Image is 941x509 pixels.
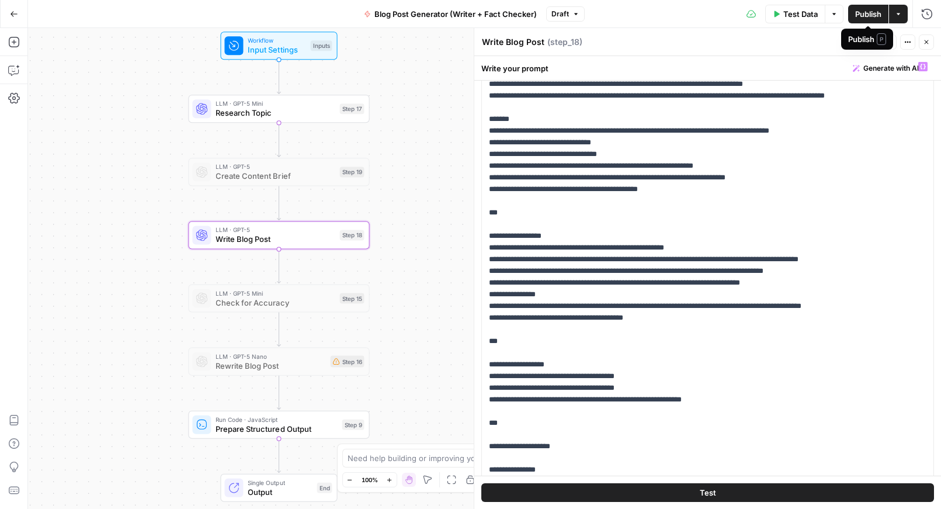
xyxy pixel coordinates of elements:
span: 100% [362,475,378,484]
span: LLM · GPT-5 [216,162,335,171]
div: Step 15 [340,293,364,304]
span: LLM · GPT-5 Mini [216,99,335,108]
div: End [317,483,332,493]
div: Step 18 [340,230,364,240]
g: Edge from step_9 to end [277,439,280,473]
div: Step 19 [340,167,364,177]
div: LLM · GPT-5 MiniResearch TopicStep 17 [188,95,369,123]
g: Edge from start to step_17 [277,60,280,94]
g: Edge from step_16 to step_9 [277,376,280,410]
span: Write Blog Post [216,233,335,245]
span: Workflow [248,36,305,45]
span: Test [700,487,716,498]
button: Blog Post Generator (Writer + Fact Checker) [357,5,544,23]
span: Generate with AI [863,63,919,74]
span: P [877,33,886,45]
span: Draft [551,9,569,19]
div: Step 9 [342,420,364,430]
span: Input Settings [248,44,305,56]
span: LLM · GPT-5 Mini [216,289,335,298]
g: Edge from step_19 to step_18 [277,186,280,220]
button: Test Data [765,5,825,23]
button: Draft [546,6,585,22]
div: Write your prompt [474,56,941,80]
span: Prepare Structured Output [216,423,337,435]
g: Edge from step_15 to step_16 [277,313,280,347]
span: LLM · GPT-5 [216,225,335,234]
span: Run Code · JavaScript [216,415,337,424]
div: Inputs [311,40,332,51]
g: Edge from step_18 to step_15 [277,249,280,283]
div: Step 16 [331,356,364,368]
div: Run Code · JavaScriptPrepare Structured OutputStep 9 [188,411,369,439]
div: Publish [848,33,886,45]
div: LLM · GPT-5 NanoRewrite Blog PostStep 16 [188,348,369,376]
span: Blog Post Generator (Writer + Fact Checker) [374,8,537,20]
span: Output [248,486,312,498]
span: Rewrite Blog Post [216,360,325,372]
span: ( step_18 ) [547,36,582,48]
g: Edge from step_17 to step_19 [277,123,280,157]
div: WorkflowInput SettingsInputs [188,32,369,60]
span: LLM · GPT-5 Nano [216,352,325,361]
div: LLM · GPT-5Create Content BriefStep 19 [188,158,369,186]
span: Research Topic [216,107,335,119]
span: Create Content Brief [216,170,335,182]
textarea: Write Blog Post [482,36,544,48]
span: Single Output [248,478,312,487]
span: Publish [855,8,881,20]
button: Generate with AI [848,61,934,76]
div: LLM · GPT-5 MiniCheck for AccuracyStep 15 [188,285,369,313]
span: Check for Accuracy [216,297,335,309]
div: Step 17 [340,103,364,114]
div: Single OutputOutputEnd [188,474,369,502]
button: Test [481,483,934,502]
div: LLM · GPT-5Write Blog PostStep 18 [188,221,369,249]
button: Publish [848,5,888,23]
span: Test Data [783,8,818,20]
